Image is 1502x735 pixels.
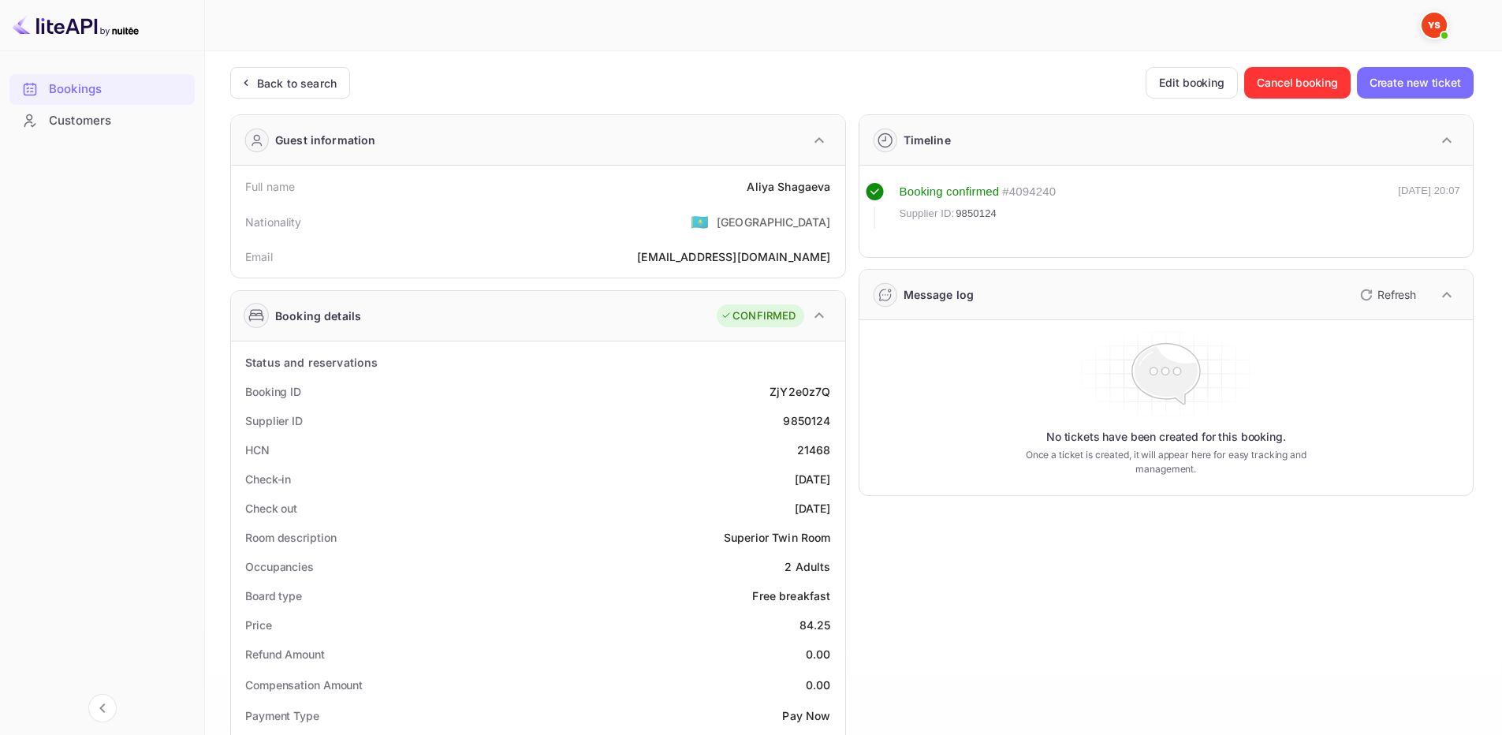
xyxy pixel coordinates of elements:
[783,412,830,429] div: 9850124
[904,286,975,303] div: Message log
[245,558,314,575] div: Occupancies
[49,112,187,130] div: Customers
[1357,67,1474,99] button: Create new ticket
[245,412,303,429] div: Supplier ID
[245,354,378,371] div: Status and reservations
[245,707,319,724] div: Payment Type
[900,183,1000,201] div: Booking confirmed
[752,588,830,604] div: Free breakfast
[806,677,831,693] div: 0.00
[245,248,273,265] div: Email
[795,471,831,487] div: [DATE]
[806,646,831,662] div: 0.00
[275,132,376,148] div: Guest information
[724,529,831,546] div: Superior Twin Room
[1046,429,1286,445] p: No tickets have been created for this booking.
[900,206,955,222] span: Supplier ID:
[245,677,363,693] div: Compensation Amount
[1351,282,1422,308] button: Refresh
[785,558,830,575] div: 2 Adults
[245,617,272,633] div: Price
[1377,286,1416,303] p: Refresh
[1002,183,1056,201] div: # 4094240
[245,646,325,662] div: Refund Amount
[245,178,295,195] div: Full name
[245,529,336,546] div: Room description
[797,442,831,458] div: 21468
[1146,67,1238,99] button: Edit booking
[770,383,830,400] div: ZjY2e0z7Q
[275,308,361,324] div: Booking details
[795,500,831,517] div: [DATE]
[717,214,831,230] div: [GEOGRAPHIC_DATA]
[721,308,796,324] div: CONFIRMED
[9,106,195,135] a: Customers
[9,106,195,136] div: Customers
[904,132,951,148] div: Timeline
[799,617,831,633] div: 84.25
[9,74,195,103] a: Bookings
[1398,183,1460,229] div: [DATE] 20:07
[88,694,117,722] button: Collapse navigation
[245,471,291,487] div: Check-in
[257,75,337,91] div: Back to search
[956,206,997,222] span: 9850124
[747,178,830,195] div: Aliya Shagaeva
[1244,67,1351,99] button: Cancel booking
[782,707,830,724] div: Pay Now
[9,74,195,105] div: Bookings
[691,207,709,236] span: United States
[637,248,830,265] div: [EMAIL_ADDRESS][DOMAIN_NAME]
[245,442,270,458] div: HCN
[1001,448,1331,476] p: Once a ticket is created, it will appear here for easy tracking and management.
[245,383,301,400] div: Booking ID
[245,500,297,517] div: Check out
[1422,13,1447,38] img: Yandex Support
[13,13,139,38] img: LiteAPI logo
[245,588,302,604] div: Board type
[245,214,302,230] div: Nationality
[49,80,187,99] div: Bookings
